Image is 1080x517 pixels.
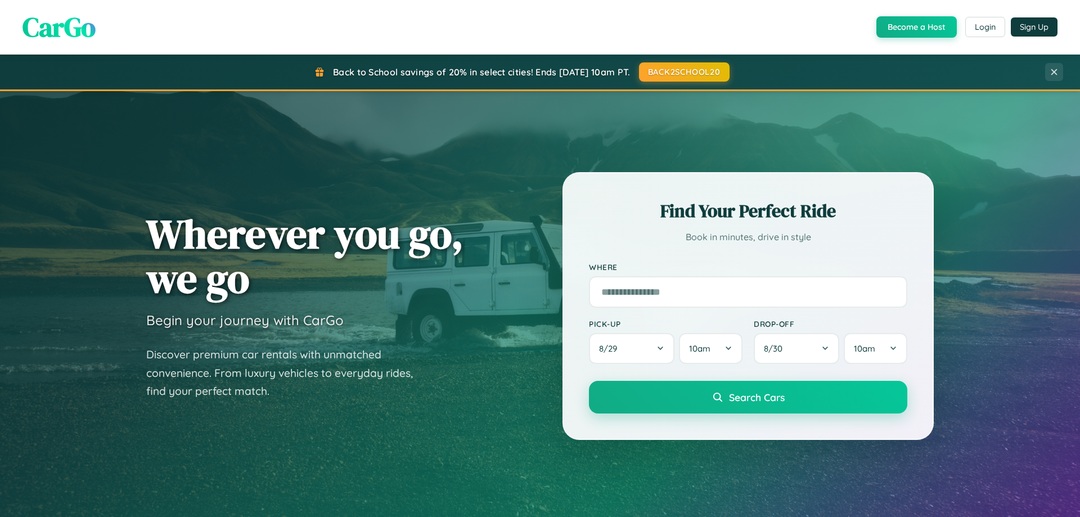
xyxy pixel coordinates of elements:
p: Book in minutes, drive in style [589,229,907,245]
h2: Find Your Perfect Ride [589,199,907,223]
span: Search Cars [729,391,785,403]
span: 10am [854,343,875,354]
label: Where [589,262,907,272]
span: 8 / 29 [599,343,623,354]
button: Sign Up [1011,17,1057,37]
button: Login [965,17,1005,37]
button: 8/30 [754,333,839,364]
h3: Begin your journey with CarGo [146,312,344,329]
span: 8 / 30 [764,343,788,354]
span: CarGo [22,8,96,46]
button: BACK2SCHOOL20 [639,62,730,82]
label: Pick-up [589,319,742,329]
button: 8/29 [589,333,674,364]
button: Search Cars [589,381,907,413]
span: Back to School savings of 20% in select cities! Ends [DATE] 10am PT. [333,66,630,78]
span: 10am [689,343,710,354]
h1: Wherever you go, we go [146,212,463,300]
button: Become a Host [876,16,957,38]
label: Drop-off [754,319,907,329]
button: 10am [844,333,907,364]
p: Discover premium car rentals with unmatched convenience. From luxury vehicles to everyday rides, ... [146,345,427,401]
button: 10am [679,333,742,364]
